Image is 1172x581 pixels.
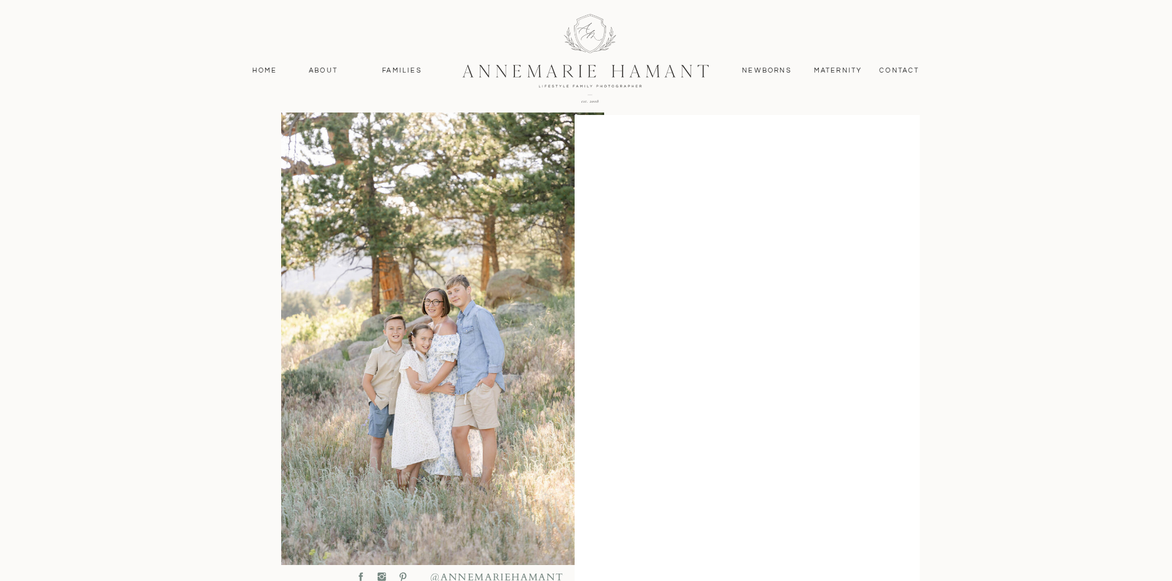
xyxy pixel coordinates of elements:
[306,65,341,76] a: About
[247,65,283,76] a: Home
[873,65,927,76] a: contact
[814,65,861,76] a: MAternity
[375,65,430,76] a: Families
[738,65,797,76] a: Newborns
